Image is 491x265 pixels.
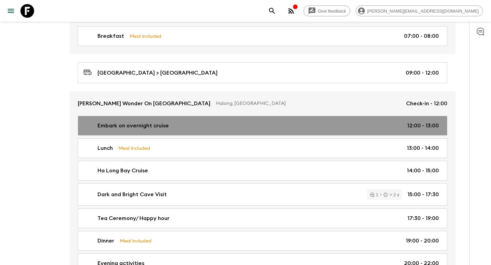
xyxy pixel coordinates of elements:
p: Check-in - 12:00 [406,99,447,108]
p: Halong, [GEOGRAPHIC_DATA] [216,100,401,107]
div: > 2 y [384,192,399,197]
button: menu [4,4,18,18]
p: 15:00 - 17:30 [407,190,439,199]
p: Breakfast [98,32,124,40]
p: 13:00 - 14:00 [407,144,439,152]
p: Embark on overnight cruise [98,122,169,130]
a: Ha Long Bay Cruise14:00 - 15:00 [78,161,447,181]
p: [GEOGRAPHIC_DATA] > [GEOGRAPHIC_DATA] [98,69,218,77]
p: 12:00 - 13:00 [407,122,439,130]
p: 07:00 - 08:00 [404,32,439,40]
p: 19:00 - 20:00 [406,237,439,245]
p: Ha Long Bay Cruise [98,167,148,175]
button: search adventures [265,4,279,18]
p: Meal Included [118,144,150,152]
p: Meal Included [120,237,151,245]
a: [PERSON_NAME] Wonder On [GEOGRAPHIC_DATA]Halong, [GEOGRAPHIC_DATA]Check-in - 12:00 [70,91,456,116]
p: 17:30 - 19:00 [407,214,439,222]
p: 14:00 - 15:00 [407,167,439,175]
div: [PERSON_NAME][EMAIL_ADDRESS][DOMAIN_NAME] [356,5,483,16]
p: Meal Included [130,32,161,40]
a: Give feedback [303,5,350,16]
a: Embark on overnight cruise12:00 - 13:00 [78,116,447,136]
div: 1 [370,192,378,197]
a: [GEOGRAPHIC_DATA] > [GEOGRAPHIC_DATA]09:00 - 12:00 [78,62,447,83]
a: Tea Ceremony/ Happy hour17:30 - 19:00 [78,208,447,228]
span: [PERSON_NAME][EMAIL_ADDRESS][DOMAIN_NAME] [363,9,482,14]
p: Dinner [98,237,114,245]
p: 09:00 - 12:00 [406,69,439,77]
p: Tea Ceremony/ Happy hour [98,214,169,222]
p: [PERSON_NAME] Wonder On [GEOGRAPHIC_DATA] [78,99,210,108]
a: Dark and Bright Cave Visit1> 2 y15:00 - 17:30 [78,183,447,206]
p: Lunch [98,144,113,152]
a: DinnerMeal Included19:00 - 20:00 [78,231,447,251]
p: Dark and Bright Cave Visit [98,190,167,199]
a: LunchMeal Included13:00 - 14:00 [78,138,447,158]
span: Give feedback [314,9,350,14]
a: BreakfastMeal Included07:00 - 08:00 [78,26,447,46]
